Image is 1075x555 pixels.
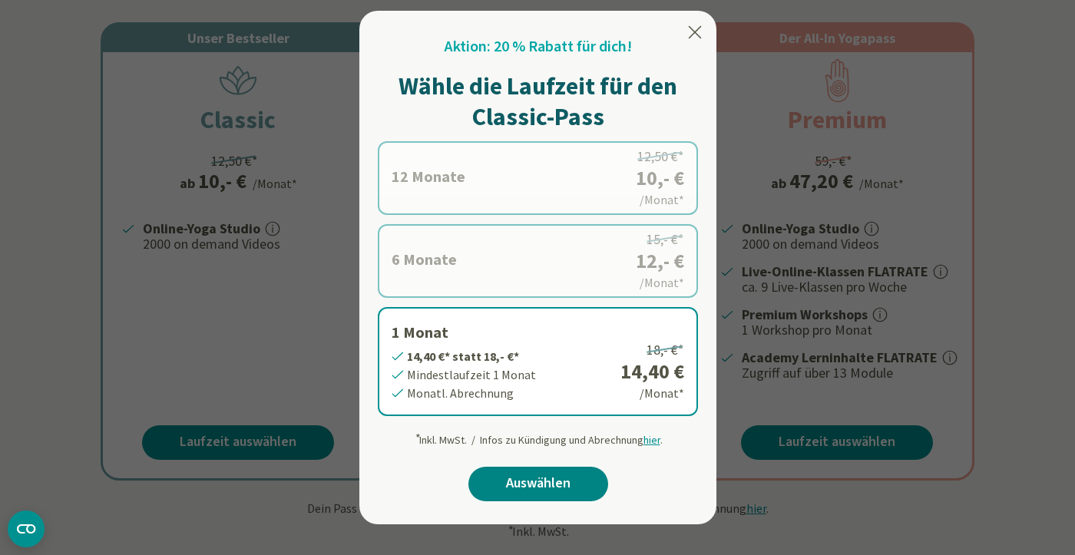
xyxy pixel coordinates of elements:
[378,71,698,132] h1: Wähle die Laufzeit für den Classic-Pass
[643,433,660,447] span: hier
[414,425,663,448] div: Inkl. MwSt. / Infos zu Kündigung und Abrechnung .
[468,467,608,501] a: Auswählen
[445,35,632,58] h2: Aktion: 20 % Rabatt für dich!
[8,510,45,547] button: CMP-Widget öffnen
